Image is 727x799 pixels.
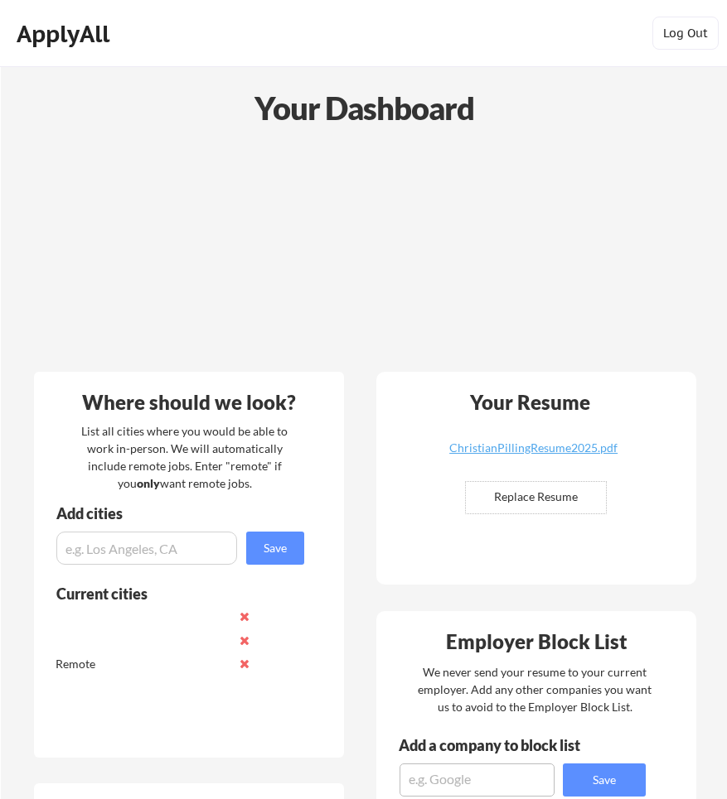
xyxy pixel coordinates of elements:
[246,532,304,565] button: Save
[17,20,114,48] div: ApplyAll
[563,763,646,797] button: Save
[137,476,160,490] strong: only
[2,84,727,132] div: Your Dashboard
[435,442,632,454] div: ChristianPillingResume2025.pdf
[417,663,653,715] div: We never send your resume to your current employer. Add any other companies you want us to avoid ...
[56,586,279,601] div: Current cities
[56,656,230,672] div: Remote
[70,422,298,492] div: List all cities where you would be able to work in-person. We will automatically include remote j...
[35,392,343,412] div: Where should we look?
[448,392,613,412] div: Your Resume
[56,506,302,521] div: Add cities
[652,17,719,50] button: Log Out
[56,532,237,565] input: e.g. Los Angeles, CA
[399,738,606,753] div: Add a company to block list
[435,442,632,468] a: ChristianPillingResume2025.pdf
[383,632,691,652] div: Employer Block List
